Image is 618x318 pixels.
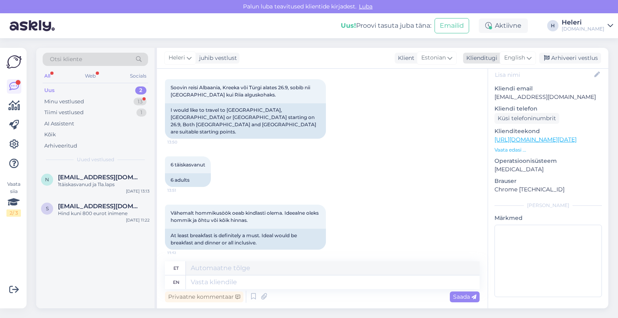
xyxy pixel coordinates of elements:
span: neljamokra@gmail.com [58,174,142,181]
span: snaiderstelle@gmail.com [58,203,142,210]
b: Uus! [341,22,356,29]
div: 2 / 3 [6,209,21,217]
span: Vähemalt hommikusöök oeab kindlasti olema. Ideealne oleks hommik ja õhtu või kõik hinnas. [171,210,320,223]
p: Märkmed [494,214,602,222]
div: 13 [134,98,146,106]
div: en [173,275,179,289]
div: Arhiveeri vestlus [539,53,601,64]
div: [DATE] 13:13 [126,188,150,194]
div: Socials [128,71,148,81]
div: All [43,71,52,81]
div: Heleri [562,19,604,26]
div: 1 [136,109,146,117]
div: Aktiivne [479,18,528,33]
div: Tiimi vestlused [44,109,84,117]
p: [MEDICAL_DATA] [494,165,602,174]
input: Lisa nimi [495,70,593,79]
div: Klienditugi [463,54,497,62]
p: Vaata edasi ... [494,146,602,154]
div: 1täiskasvanud ja 11a.laps [58,181,150,188]
a: Heleri[DOMAIN_NAME] [562,19,613,32]
span: Saada [453,293,476,300]
span: Soovin reisi Albaania, Kreeka või Türgi alates 26.9, sobib nii [GEOGRAPHIC_DATA] kui Riia algusko... [171,84,311,98]
p: Klienditeekond [494,127,602,135]
div: [PERSON_NAME] [494,202,602,209]
div: Vaata siia [6,181,21,217]
p: Brauser [494,177,602,185]
span: 13:50 [167,139,198,145]
p: Kliendi telefon [494,105,602,113]
span: Heleri [169,53,185,62]
span: Luba [356,3,375,10]
div: Arhiveeritud [44,142,77,150]
span: 6 täiskasvanut [171,162,205,168]
div: [DOMAIN_NAME] [562,26,604,32]
span: s [46,205,49,211]
div: [DATE] 11:22 [126,217,150,223]
div: et [173,261,179,275]
span: 13:51 [167,187,198,193]
div: Kõik [44,131,56,139]
div: Proovi tasuta juba täna: [341,21,431,31]
div: Web [83,71,97,81]
span: English [504,53,525,62]
div: 6 adults [165,173,211,187]
span: Otsi kliente [50,55,82,64]
div: juhib vestlust [196,54,237,62]
img: Askly Logo [6,54,22,70]
span: n [45,176,49,183]
p: Chrome [TECHNICAL_ID] [494,185,602,194]
div: AI Assistent [44,120,74,128]
div: Privaatne kommentaar [165,291,243,302]
div: I would like to travel to [GEOGRAPHIC_DATA], [GEOGRAPHIC_DATA] or [GEOGRAPHIC_DATA] starting on 2... [165,103,326,139]
p: [EMAIL_ADDRESS][DOMAIN_NAME] [494,93,602,101]
p: Kliendi email [494,84,602,93]
div: Minu vestlused [44,98,84,106]
div: At least breakfast is definitely a must. Ideal would be breakfast and dinner or all inclusive. [165,229,326,250]
div: 2 [135,86,146,94]
span: 13:51 [167,250,198,256]
a: [URL][DOMAIN_NAME][DATE] [494,136,577,143]
div: Küsi telefoninumbrit [494,113,559,124]
div: Hind kuni 800 eurot inimene [58,210,150,217]
div: Uus [44,86,55,94]
span: Estonian [421,53,446,62]
div: H [547,20,558,31]
p: Operatsioonisüsteem [494,157,602,165]
div: Klient [395,54,414,62]
button: Emailid [435,18,469,33]
span: Uued vestlused [77,156,114,163]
